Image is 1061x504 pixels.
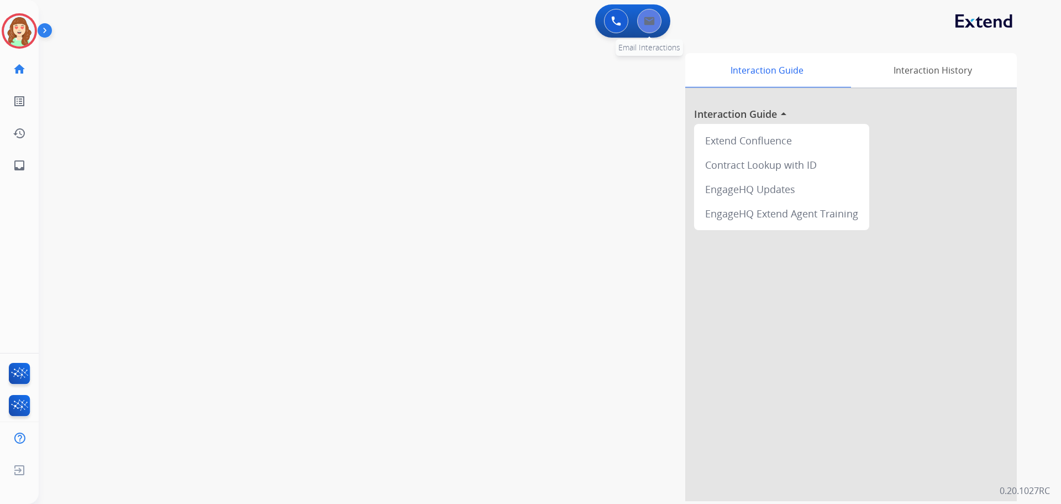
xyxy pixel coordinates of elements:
[13,63,26,76] mat-icon: home
[4,15,35,46] img: avatar
[848,53,1017,87] div: Interaction History
[13,159,26,172] mat-icon: inbox
[618,42,680,53] span: Email Interactions
[13,127,26,140] mat-icon: history
[685,53,848,87] div: Interaction Guide
[698,201,865,226] div: EngageHQ Extend Agent Training
[698,153,865,177] div: Contract Lookup with ID
[698,128,865,153] div: Extend Confluence
[1000,484,1050,497] p: 0.20.1027RC
[698,177,865,201] div: EngageHQ Updates
[13,95,26,108] mat-icon: list_alt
